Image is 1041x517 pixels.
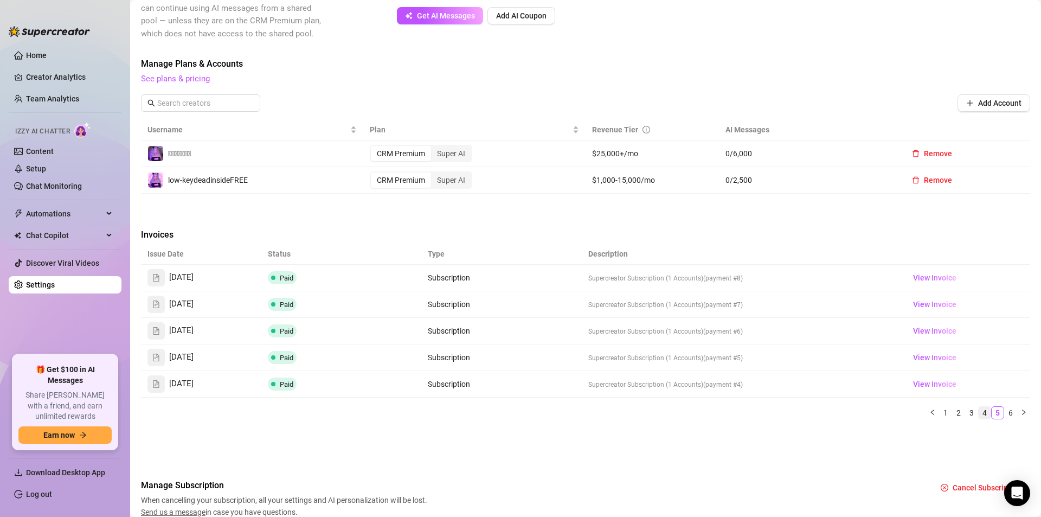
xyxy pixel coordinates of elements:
[141,58,1030,71] span: Manage Plans & Accounts
[909,378,961,391] a: View Invoice
[168,176,248,184] span: low-keydeadinsideFREE
[280,327,293,335] span: Paid
[913,378,956,390] span: View Invoice
[703,328,743,335] span: (payment #6)
[371,173,431,188] div: CRM Premium
[703,381,743,388] span: (payment #4)
[431,146,471,161] div: Super AI
[26,227,103,244] span: Chat Copilot
[370,124,570,136] span: Plan
[261,244,421,265] th: Status
[929,409,936,416] span: left
[43,431,75,439] span: Earn now
[148,146,163,161] img: 𝐋𝐨𝐰𝐤𝐞𝐲𒉭
[141,74,210,84] a: See plans & pricing
[26,68,113,86] a: Creator Analytics
[147,124,348,136] span: Username
[958,94,1030,112] button: Add Account
[26,468,105,477] span: Download Desktop App
[909,324,961,337] a: View Invoice
[592,125,638,134] span: Revenue Tier
[979,407,991,419] a: 4
[991,406,1004,419] li: 5
[725,174,890,186] span: 0 / 2,500
[966,407,978,419] a: 3
[370,171,472,189] div: segmented control
[1017,406,1030,419] li: Next Page
[965,406,978,419] li: 3
[26,94,79,103] a: Team Analytics
[903,171,961,189] button: Remove
[18,426,112,444] button: Earn nowarrow-right
[152,327,160,335] span: file-text
[924,176,952,184] span: Remove
[152,354,160,361] span: file-text
[913,272,956,284] span: View Invoice
[703,275,743,282] span: (payment #8)
[169,324,194,337] span: [DATE]
[371,146,431,161] div: CRM Premium
[924,149,952,158] span: Remove
[14,468,23,477] span: download
[26,205,103,222] span: Automations
[703,301,743,309] span: (payment #7)
[913,325,956,337] span: View Invoice
[157,97,245,109] input: Search creators
[421,244,502,265] th: Type
[588,301,703,309] span: Supercreator Subscription (1 Accounts)
[148,173,163,188] img: low-keydeadinsideFREE
[926,406,939,419] button: left
[966,99,974,107] span: plus
[15,126,70,137] span: Izzy AI Chatter
[169,378,194,391] span: [DATE]
[168,149,191,158] span: 𝐋𝐨𝐰𝐤𝐞𝐲𒉭
[428,327,470,335] span: Subscription
[1004,480,1030,506] div: Open Intercom Messenger
[582,244,902,265] th: Description
[1017,406,1030,419] button: right
[913,298,956,310] span: View Invoice
[428,300,470,309] span: Subscription
[588,354,703,362] span: Supercreator Subscription (1 Accounts)
[496,11,547,20] span: Add AI Coupon
[1004,406,1017,419] li: 6
[397,7,483,24] button: Get AI Messages
[588,328,703,335] span: Supercreator Subscription (1 Accounts)
[428,380,470,388] span: Subscription
[586,141,719,167] td: $25,000+/mo
[903,145,961,162] button: Remove
[26,164,46,173] a: Setup
[26,51,47,60] a: Home
[280,274,293,282] span: Paid
[912,176,920,184] span: delete
[370,145,472,162] div: segmented control
[79,431,87,439] span: arrow-right
[417,11,475,20] span: Get AI Messages
[939,406,952,419] li: 1
[940,407,952,419] a: 1
[952,406,965,419] li: 2
[14,232,21,239] img: Chat Copilot
[152,380,160,388] span: file-text
[1020,409,1027,416] span: right
[978,99,1021,107] span: Add Account
[953,407,965,419] a: 2
[588,275,703,282] span: Supercreator Subscription (1 Accounts)
[152,274,160,282] span: file-text
[428,353,470,362] span: Subscription
[725,148,890,159] span: 0 / 6,000
[169,351,194,364] span: [DATE]
[588,381,703,388] span: Supercreator Subscription (1 Accounts)
[280,354,293,362] span: Paid
[909,351,961,364] a: View Invoice
[141,119,363,141] th: Username
[141,228,323,241] span: Invoices
[978,406,991,419] li: 4
[953,483,1021,492] span: Cancel Subscription
[992,407,1004,419] a: 5
[14,209,23,218] span: thunderbolt
[909,271,961,284] a: View Invoice
[913,352,956,363] span: View Invoice
[912,150,920,157] span: delete
[147,99,155,107] span: search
